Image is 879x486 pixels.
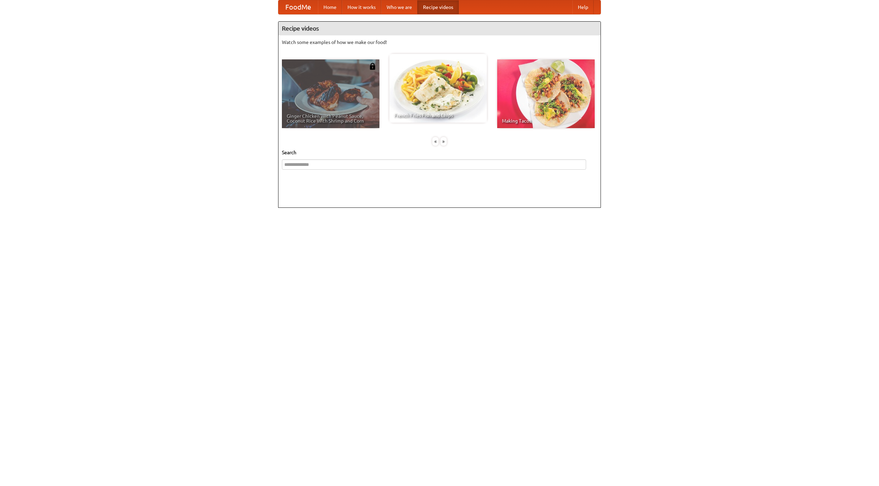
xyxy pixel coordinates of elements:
a: FoodMe [278,0,318,14]
p: Watch some examples of how we make our food! [282,39,597,46]
span: Making Tacos [502,118,590,123]
span: French Fries Fish and Chips [394,113,482,118]
a: Help [572,0,594,14]
a: French Fries Fish and Chips [389,54,487,123]
h4: Recipe videos [278,22,601,35]
div: « [432,137,438,146]
h5: Search [282,149,597,156]
img: 483408.png [369,63,376,70]
a: Making Tacos [497,59,595,128]
a: Who we are [381,0,418,14]
div: » [441,137,447,146]
a: How it works [342,0,381,14]
a: Home [318,0,342,14]
a: Recipe videos [418,0,459,14]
